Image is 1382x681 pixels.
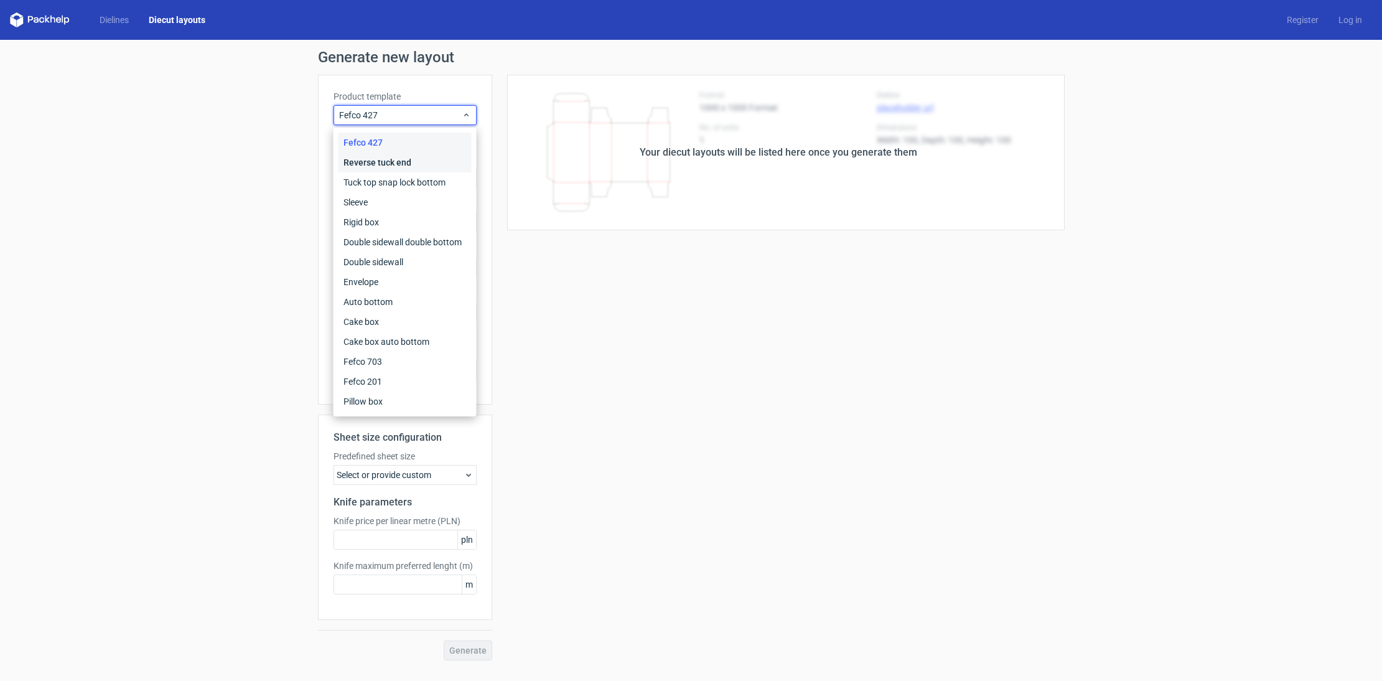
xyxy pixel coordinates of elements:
[1277,14,1328,26] a: Register
[640,145,917,160] div: Your diecut layouts will be listed here once you generate them
[334,560,477,572] label: Knife maximum preferred lenght (m)
[334,495,477,510] h2: Knife parameters
[338,392,472,411] div: Pillow box
[334,90,477,103] label: Product template
[338,212,472,232] div: Rigid box
[318,50,1065,65] h1: Generate new layout
[338,332,472,352] div: Cake box auto bottom
[338,232,472,252] div: Double sidewall double bottom
[338,153,472,172] div: Reverse tuck end
[457,530,476,549] span: pln
[334,430,477,445] h2: Sheet size configuration
[338,312,472,332] div: Cake box
[334,450,477,463] label: Predefined sheet size
[338,352,472,372] div: Fefco 703
[338,292,472,312] div: Auto bottom
[338,272,472,292] div: Envelope
[338,172,472,192] div: Tuck top snap lock bottom
[339,109,462,121] span: Fefco 427
[338,252,472,272] div: Double sidewall
[338,133,472,153] div: Fefco 427
[334,515,477,527] label: Knife price per linear metre (PLN)
[338,192,472,212] div: Sleeve
[139,14,215,26] a: Diecut layouts
[338,372,472,392] div: Fefco 201
[1328,14,1372,26] a: Log in
[90,14,139,26] a: Dielines
[462,575,476,594] span: m
[334,465,477,485] div: Select or provide custom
